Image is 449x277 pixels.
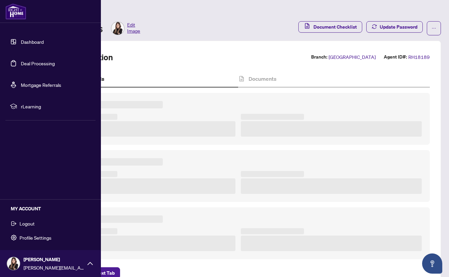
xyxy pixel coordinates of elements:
[21,82,61,88] a: Mortgage Referrals
[432,26,436,31] span: ellipsis
[384,53,407,61] label: Agent ID#:
[20,218,35,229] span: Logout
[5,232,96,243] button: Profile Settings
[11,205,96,212] h5: MY ACCOUNT
[111,22,124,35] img: Profile Icon
[380,22,417,32] span: Update Password
[20,232,51,243] span: Profile Settings
[24,264,84,271] span: [PERSON_NAME][EMAIL_ADDRESS][DOMAIN_NAME]
[21,103,91,110] span: rLearning
[422,253,442,274] button: Open asap
[249,75,276,83] h4: Documents
[311,53,327,61] label: Branch:
[298,21,362,33] button: Document Checklist
[127,22,140,35] span: Edit Image
[21,60,55,66] a: Deal Processing
[5,218,96,229] button: Logout
[24,256,84,263] span: [PERSON_NAME]
[366,21,423,33] button: Update Password
[313,22,357,32] span: Document Checklist
[7,257,20,270] img: Profile Icon
[21,39,44,45] a: Dashboard
[408,53,430,61] span: RH18189
[5,3,26,20] img: logo
[329,53,376,61] span: [GEOGRAPHIC_DATA]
